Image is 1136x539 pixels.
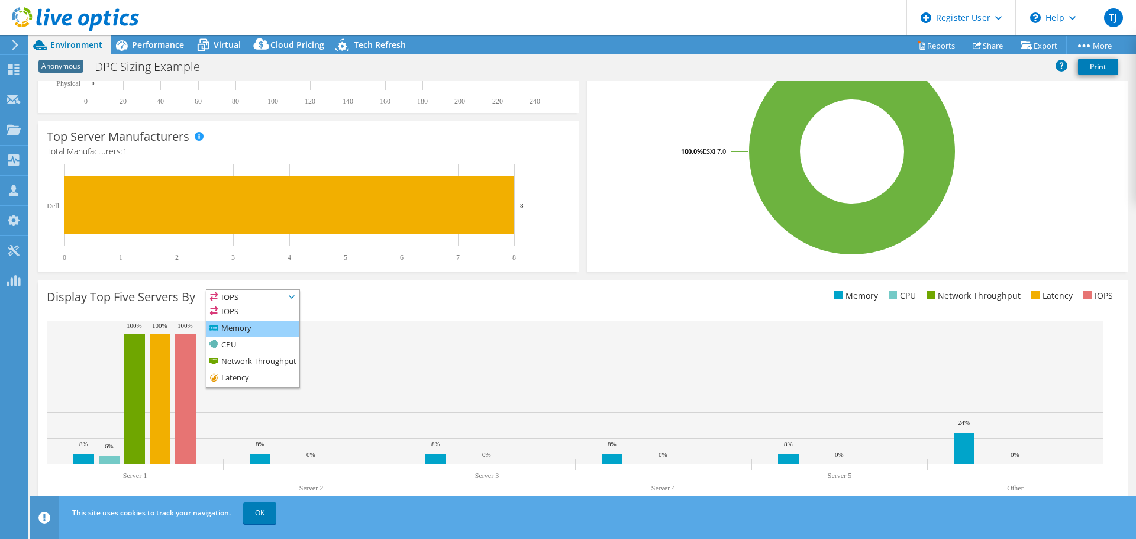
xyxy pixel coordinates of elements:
li: Network Throughput [206,354,299,370]
li: CPU [206,337,299,354]
text: 8% [431,440,440,447]
text: 60 [195,97,202,105]
text: 0% [1011,451,1019,458]
a: More [1066,36,1121,54]
li: Memory [831,289,878,302]
text: Server 3 [475,472,499,480]
text: 40 [157,97,164,105]
text: 6% [105,443,114,450]
text: Other [1007,484,1023,492]
text: 20 [120,97,127,105]
text: 240 [530,97,540,105]
text: Server 5 [828,472,851,480]
text: 0% [482,451,491,458]
li: IOPS [206,304,299,321]
text: 0% [659,451,667,458]
text: 100 [267,97,278,105]
text: 80 [232,97,239,105]
text: Server 2 [299,484,323,492]
text: 0% [306,451,315,458]
text: 100% [127,322,142,329]
h3: Top Server Manufacturers [47,130,189,143]
tspan: 100.0% [681,147,703,156]
text: 0 [63,253,66,262]
span: Virtual [214,39,241,50]
li: Network Throughput [924,289,1021,302]
text: 0 [84,97,88,105]
a: Export [1012,36,1067,54]
text: 0 [92,80,95,86]
li: Latency [1028,289,1073,302]
li: IOPS [1080,289,1113,302]
text: 3 [231,253,235,262]
text: 100% [177,322,193,329]
text: 5 [344,253,347,262]
text: 160 [380,97,390,105]
text: 8% [79,440,88,447]
text: 180 [417,97,428,105]
text: 220 [492,97,503,105]
text: 2 [175,253,179,262]
span: IOPS [206,290,299,304]
text: 8 [520,202,524,209]
h1: DPC Sizing Example [89,60,218,73]
text: Server 1 [123,472,147,480]
span: Cloud Pricing [270,39,324,50]
text: 8% [784,440,793,447]
tspan: ESXi 7.0 [703,147,726,156]
a: OK [243,502,276,524]
text: Server 4 [651,484,675,492]
text: 1 [119,253,122,262]
span: Performance [132,39,184,50]
text: 0% [835,451,844,458]
span: Anonymous [38,60,83,73]
text: 200 [454,97,465,105]
span: TJ [1104,8,1123,27]
text: 7 [456,253,460,262]
text: 24% [958,419,970,426]
svg: \n [1030,12,1041,23]
li: Memory [206,321,299,337]
text: Physical [56,79,80,88]
text: 8 [512,253,516,262]
text: 100% [152,322,167,329]
li: Latency [206,370,299,387]
span: Tech Refresh [354,39,406,50]
text: Dell [47,202,59,210]
span: Environment [50,39,102,50]
a: Print [1078,59,1118,75]
text: 4 [288,253,291,262]
span: 1 [122,146,127,157]
a: Reports [908,36,964,54]
text: 6 [400,253,404,262]
h4: Total Manufacturers: [47,145,570,158]
span: This site uses cookies to track your navigation. [72,508,231,518]
text: 8% [256,440,264,447]
a: Share [964,36,1012,54]
text: 120 [305,97,315,105]
text: 140 [343,97,353,105]
li: CPU [886,289,916,302]
text: 8% [608,440,617,447]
